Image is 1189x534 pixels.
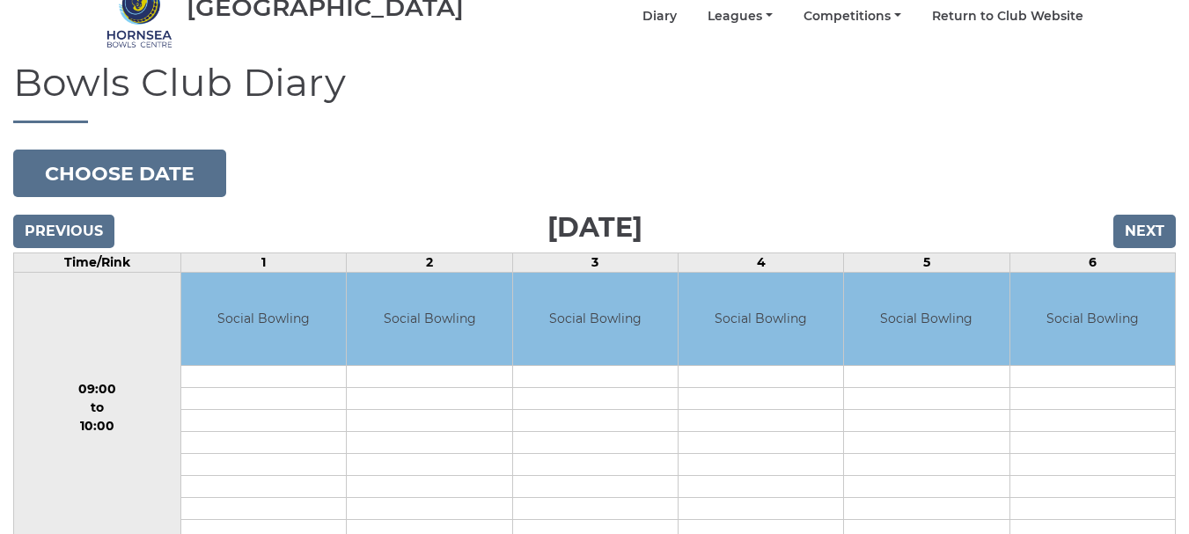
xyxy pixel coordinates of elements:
td: 1 [181,253,347,273]
td: 6 [1009,253,1175,273]
td: Social Bowling [513,273,678,365]
td: Social Bowling [181,273,346,365]
h1: Bowls Club Diary [13,61,1176,123]
td: Social Bowling [347,273,511,365]
a: Return to Club Website [932,8,1083,25]
td: 4 [679,253,844,273]
a: Diary [642,8,677,25]
a: Competitions [804,8,901,25]
input: Previous [13,215,114,248]
td: Social Bowling [679,273,843,365]
input: Next [1113,215,1176,248]
td: Time/Rink [14,253,181,273]
td: Social Bowling [844,273,1009,365]
td: 5 [844,253,1009,273]
td: Social Bowling [1010,273,1175,365]
button: Choose date [13,150,226,197]
a: Leagues [708,8,773,25]
td: 2 [347,253,512,273]
td: 3 [512,253,678,273]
